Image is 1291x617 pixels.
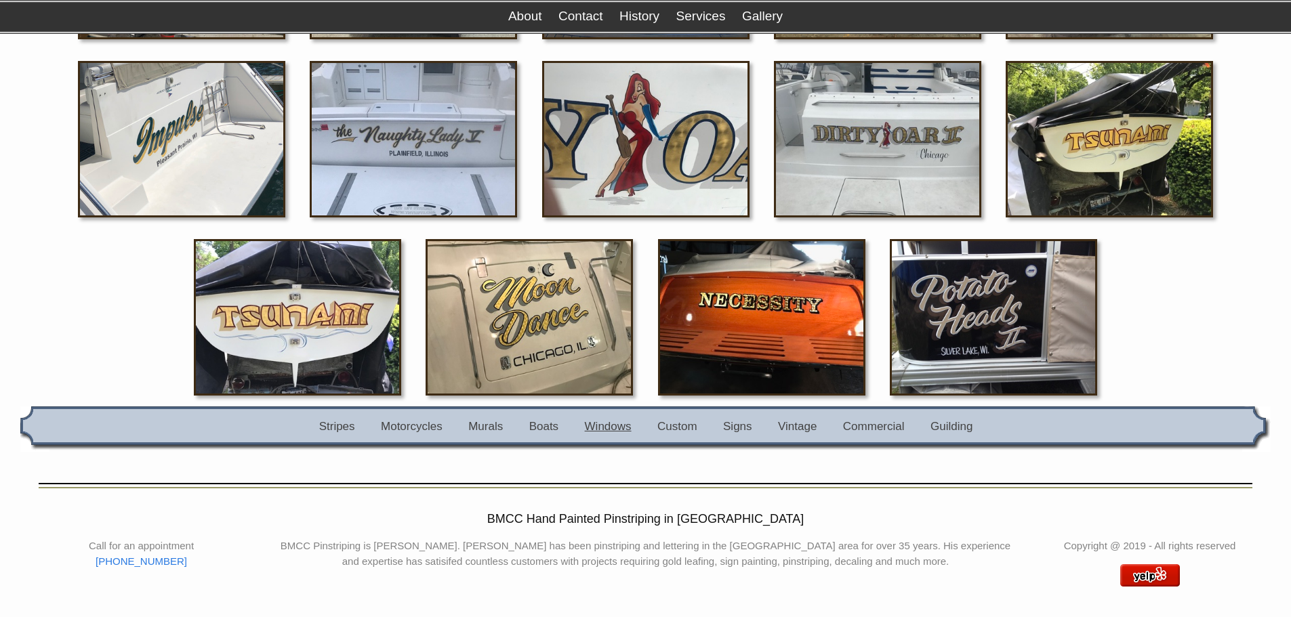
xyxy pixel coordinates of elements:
[20,406,49,452] img: gal_nav_left.gif
[310,61,517,217] img: IMG_2780.jpg
[585,420,632,433] a: Windows
[843,420,905,433] a: Commercial
[426,239,633,396] img: IMG_0626.JPG
[658,239,865,396] img: IMG_0544.JPG
[78,61,285,217] img: IMG_2177.jpg
[1029,538,1271,554] p: Copyright @ 2019 - All rights reserved
[20,510,1271,528] h2: BMCC Hand Painted Pinstriping in [GEOGRAPHIC_DATA]
[723,420,752,433] a: Signs
[676,9,726,23] a: Services
[1120,564,1180,587] img: BMCC Hand Painted Pinstriping
[774,61,981,217] img: IMG_2549.jpg
[96,555,187,567] a: [PHONE_NUMBER]
[890,239,1097,396] img: photo%205.JPG
[381,420,443,433] a: Motorcycles
[558,9,602,23] a: Contact
[319,420,355,433] a: Stripes
[778,420,817,433] a: Vintage
[272,538,1019,569] p: BMCC Pinstriping is [PERSON_NAME]. [PERSON_NAME] has been pinstriping and lettering in the [GEOGR...
[194,239,401,396] img: z-best.jpg
[1242,406,1271,452] img: gal_nav_right.gif
[542,61,750,217] img: IMG_2550.jpg
[468,420,503,433] a: Murals
[20,538,262,554] li: Call for an appointment
[742,9,783,23] a: Gallery
[930,420,972,433] a: Guilding
[1006,61,1213,217] img: IMG_2461.jpg
[619,9,659,23] a: History
[529,420,558,433] a: Boats
[508,9,542,23] a: About
[657,420,697,433] a: Custom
